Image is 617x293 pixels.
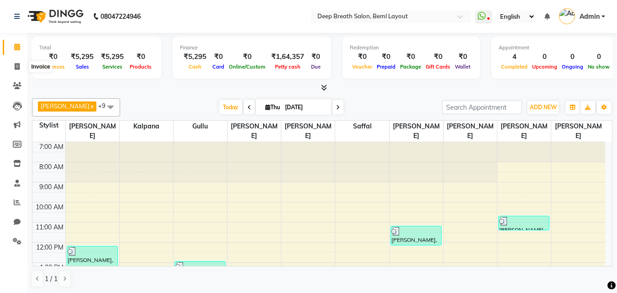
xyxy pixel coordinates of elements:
span: Services [100,64,125,70]
span: 1 / 1 [45,274,58,284]
span: [PERSON_NAME] [227,121,281,142]
button: ADD NEW [527,101,559,114]
div: 4 [499,52,530,62]
input: Search Appointment [442,100,522,114]
span: [PERSON_NAME] [66,121,119,142]
div: ₹0 [227,52,268,62]
div: 11:00 AM [34,223,65,232]
span: Saffal [335,121,389,132]
div: ₹5,295 [180,52,210,62]
div: ₹0 [374,52,398,62]
span: ADD NEW [530,104,557,111]
span: Upcoming [530,64,559,70]
div: 0 [530,52,559,62]
span: [PERSON_NAME] [551,121,605,142]
img: Admin [559,8,575,24]
div: 12:00 PM [34,243,65,252]
div: Invoice [29,61,52,72]
div: ₹0 [39,52,67,62]
div: Finance [180,44,324,52]
span: Thu [263,104,282,111]
span: Petty cash [273,64,303,70]
span: +9 [98,102,112,109]
span: Ongoing [559,64,585,70]
div: ₹0 [210,52,227,62]
div: [PERSON_NAME], TK02, 12:10 PM-01:40 PM, Experimental Cut & Style,Texture Style(Him ) - Him - [PER... [67,246,117,275]
div: Total [39,44,154,52]
div: ₹0 [308,52,324,62]
div: ₹5,295 [67,52,97,62]
div: 10:00 AM [34,202,65,212]
span: [PERSON_NAME] [281,121,335,142]
div: 9:00 AM [37,182,65,192]
div: [PERSON_NAME], TK01, 10:40 AM-11:25 AM, Texture Style - Senior Stylist [499,216,549,230]
div: Redemption [350,44,473,52]
span: Cash [186,64,204,70]
div: ₹5,295 [97,52,127,62]
a: x [90,102,94,110]
div: ₹0 [398,52,423,62]
input: 2025-09-04 [282,101,328,114]
div: 0 [559,52,585,62]
span: No show [585,64,612,70]
div: Appointment [499,44,612,52]
span: Kalpana [120,121,173,132]
span: Voucher [350,64,374,70]
div: ₹0 [423,52,453,62]
span: Wallet [453,64,473,70]
span: Card [210,64,227,70]
div: ₹0 [350,52,374,62]
span: [PERSON_NAME] [497,121,551,142]
span: Admin [580,12,600,21]
span: [PERSON_NAME] [41,102,90,110]
span: Products [127,64,154,70]
div: 1:00 PM [38,263,65,272]
b: 08047224946 [100,4,141,29]
span: Online/Custom [227,64,268,70]
span: Prepaid [374,64,398,70]
div: 0 [585,52,612,62]
span: Completed [499,64,530,70]
span: [PERSON_NAME] [390,121,443,142]
span: Package [398,64,423,70]
span: Gullu [174,121,227,132]
div: ₹1,64,357 [268,52,308,62]
div: 7:00 AM [37,142,65,152]
img: logo [23,4,86,29]
span: Today [219,100,242,114]
div: ₹0 [127,52,154,62]
div: [PERSON_NAME], TK02, 11:10 AM-12:10 PM, Experimental Cut & Style [391,226,441,245]
div: Mamatha, TK03, 12:55 PM-01:40 PM, Texture Style - Senior Stylist [175,261,225,275]
div: ₹0 [453,52,473,62]
span: Gift Cards [423,64,453,70]
span: Due [309,64,323,70]
span: Sales [74,64,91,70]
div: 8:00 AM [37,162,65,172]
div: Stylist [32,121,65,130]
span: [PERSON_NAME] [443,121,497,142]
